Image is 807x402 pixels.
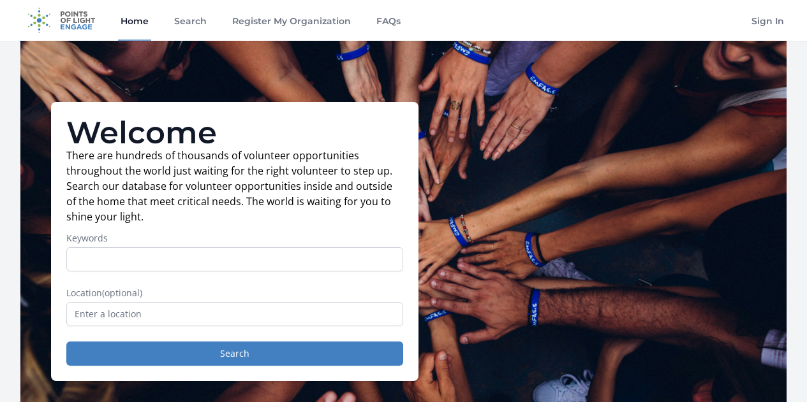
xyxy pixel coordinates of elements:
h1: Welcome [66,117,403,148]
p: There are hundreds of thousands of volunteer opportunities throughout the world just waiting for ... [66,148,403,224]
label: Keywords [66,232,403,245]
input: Enter a location [66,302,403,326]
label: Location [66,287,403,299]
button: Search [66,341,403,366]
span: (optional) [102,287,142,299]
